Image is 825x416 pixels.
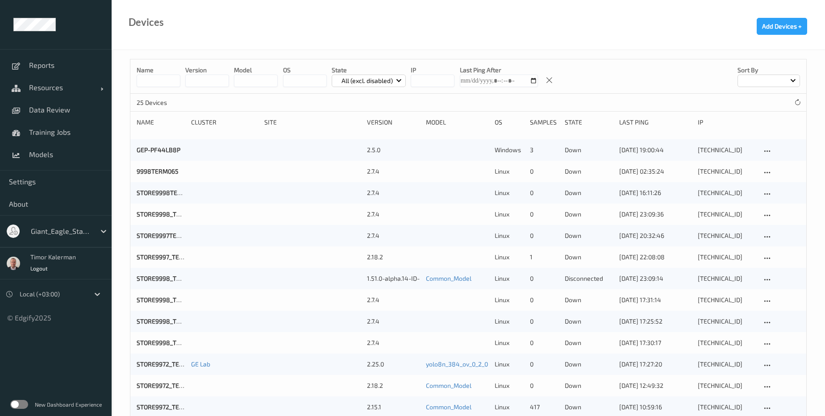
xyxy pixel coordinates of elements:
p: linux [495,403,524,412]
div: [DATE] 17:30:17 [619,338,692,347]
div: [DATE] 20:32:46 [619,231,692,240]
div: 0 [530,295,559,304]
div: 2.7.4 [367,338,420,347]
div: 0 [530,338,559,347]
p: down [565,295,613,304]
p: linux [495,210,524,219]
p: Name [137,66,180,75]
p: windows [495,146,524,154]
div: [DATE] 23:09:36 [619,210,692,219]
p: down [565,231,613,240]
p: linux [495,338,524,347]
p: disconnected [565,274,613,283]
button: Add Devices + [757,18,807,35]
div: 2.25.0 [367,360,420,369]
div: [TECHNICAL_ID] [698,188,755,197]
a: Common_Model [426,382,471,389]
div: [TECHNICAL_ID] [698,274,755,283]
div: Devices [129,18,164,27]
p: down [565,360,613,369]
p: linux [495,274,524,283]
div: [DATE] 02:35:24 [619,167,692,176]
a: STORE9997_TERM001 [137,253,198,261]
a: STORE9998_TERM529 [137,339,200,346]
p: model [234,66,278,75]
a: Common_Model [426,275,471,282]
a: STORE9998TERM065 [137,189,197,196]
div: [DATE] 17:31:14 [619,295,692,304]
div: 0 [530,167,559,176]
div: [DATE] 12:49:32 [619,381,692,390]
a: 9998TERM065 [137,167,179,175]
div: [TECHNICAL_ID] [698,167,755,176]
div: [DATE] 19:00:44 [619,146,692,154]
p: down [565,381,613,390]
div: 2.5.0 [367,146,420,154]
div: Site [264,118,360,127]
div: Name [137,118,185,127]
a: STORE9997TERM001 [137,232,196,239]
p: linux [495,231,524,240]
p: down [565,146,613,154]
div: [TECHNICAL_ID] [698,360,755,369]
div: Samples [530,118,559,127]
div: [TECHNICAL_ID] [698,338,755,347]
a: STORE9972_TERM529 [137,360,199,368]
p: linux [495,167,524,176]
p: State [332,66,406,75]
p: linux [495,295,524,304]
div: 0 [530,360,559,369]
div: ip [698,118,755,127]
p: down [565,188,613,197]
div: [DATE] 22:08:08 [619,253,692,262]
div: 417 [530,403,559,412]
div: [TECHNICAL_ID] [698,295,755,304]
div: 2.7.4 [367,210,420,219]
div: [DATE] 17:27:20 [619,360,692,369]
a: STORE9998_TERM065 [137,210,200,218]
p: down [565,167,613,176]
div: Last Ping [619,118,692,127]
div: [TECHNICAL_ID] [698,253,755,262]
a: STORE9998_TERM002 [137,317,200,325]
div: 1.51.0-alpha.14-ID-5480 [367,274,420,283]
div: 0 [530,317,559,326]
a: GEP-PF44LB8P [137,146,180,154]
a: Common_Model [426,403,471,411]
p: down [565,338,613,347]
p: linux [495,253,524,262]
div: [TECHNICAL_ID] [698,403,755,412]
p: linux [495,360,524,369]
div: [DATE] 23:09:14 [619,274,692,283]
p: Sort by [737,66,800,75]
div: [TECHNICAL_ID] [698,317,755,326]
p: 25 Devices [137,98,204,107]
div: 1 [530,253,559,262]
p: down [565,403,613,412]
div: 2.7.4 [367,167,420,176]
a: STORE9972_TERM002 [137,382,199,389]
div: 0 [530,381,559,390]
div: 2.18.2 [367,253,420,262]
a: STORE9998_TERM385 [137,296,200,304]
p: down [565,253,613,262]
div: 3 [530,146,559,154]
div: OS [495,118,524,127]
div: 0 [530,188,559,197]
div: [TECHNICAL_ID] [698,231,755,240]
div: [TECHNICAL_ID] [698,381,755,390]
a: yolo8n_384_ov_0_2_0 [426,360,488,368]
div: [TECHNICAL_ID] [698,210,755,219]
div: 2.7.4 [367,317,420,326]
a: GE Lab [191,360,210,368]
p: linux [495,317,524,326]
p: OS [283,66,327,75]
div: 0 [530,274,559,283]
div: 2.7.4 [367,295,420,304]
div: [DATE] 17:25:52 [619,317,692,326]
div: Cluster [191,118,258,127]
p: linux [495,381,524,390]
div: 2.7.4 [367,188,420,197]
p: version [185,66,229,75]
div: [DATE] 16:11:26 [619,188,692,197]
